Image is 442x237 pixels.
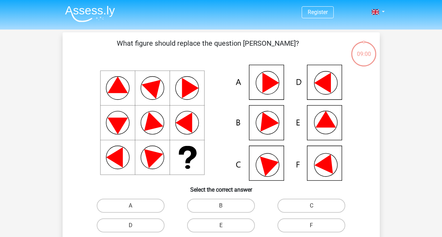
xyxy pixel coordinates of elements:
div: 09:00 [351,41,377,58]
label: F [277,218,345,232]
label: D [97,218,165,232]
img: Assessly [65,6,115,22]
label: B [187,199,255,213]
label: E [187,218,255,232]
h6: Select the correct answer [74,181,369,193]
p: What figure should replace the question [PERSON_NAME]? [74,38,342,59]
a: Register [308,9,328,15]
label: A [97,199,165,213]
label: C [277,199,345,213]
